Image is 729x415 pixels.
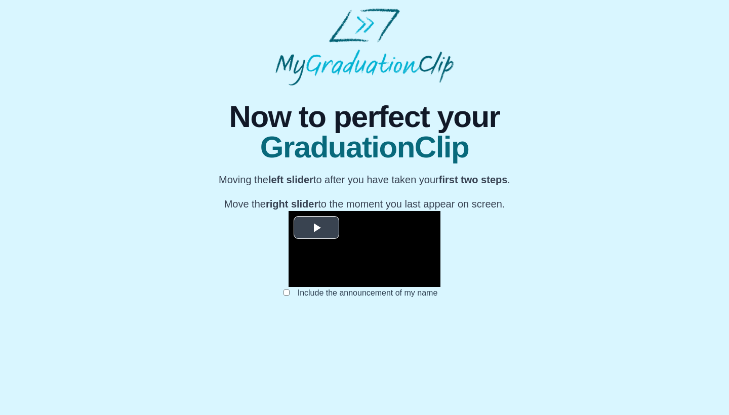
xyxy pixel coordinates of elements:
[219,102,510,132] span: Now to perfect your
[219,173,510,187] p: Moving the to after you have taken your .
[266,198,318,210] b: right slider
[219,132,510,162] span: GraduationClip
[439,174,508,185] b: first two steps
[289,211,440,287] div: Video Player
[275,8,454,86] img: MyGraduationClip
[290,284,446,301] label: Include the announcement of my name
[219,197,510,211] p: Move the to the moment you last appear on screen.
[268,174,313,185] b: left slider
[294,216,339,239] button: Play Video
